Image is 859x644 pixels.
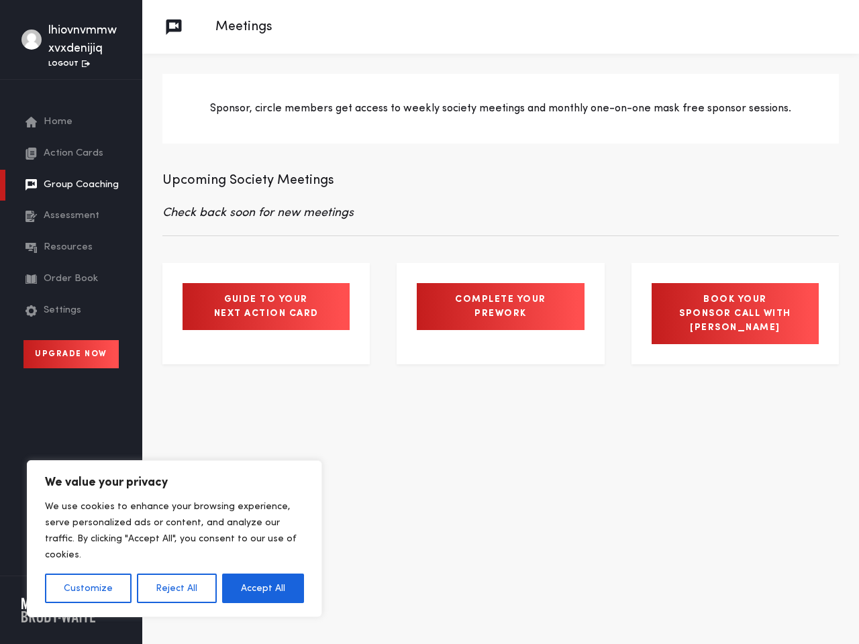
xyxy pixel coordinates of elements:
a: Group Coaching [26,170,122,201]
div: We value your privacy [27,460,322,617]
a: Upgrade Now [23,340,119,368]
a: Assessment [26,201,122,232]
a: Settings [26,295,122,327]
p: We use cookies to enhance your browsing experience, serve personalized ads or content, and analyz... [45,498,304,563]
a: Complete your Prework [417,283,584,330]
p: Upcoming Society Meetings [162,170,839,191]
p: We value your privacy [45,474,304,490]
a: Logout [48,60,90,67]
a: Resources [26,232,122,264]
p: Sponsor, circle members get access to weekly society meetings and monthly one-on-one mask free sp... [189,101,812,117]
span: Settings [44,303,81,319]
button: Reject All [137,574,216,603]
p: Meetings [202,17,272,37]
span: Home [44,115,72,130]
a: Order Book [26,264,122,295]
span: Resources [44,240,93,256]
a: Home [26,107,122,138]
button: Customize [45,574,132,603]
span: Assessment [44,209,99,224]
button: Accept All [222,574,304,603]
a: Action Cards [26,138,122,170]
div: lhiovnvmmw xvxdenijiq [48,21,121,58]
span: Group Coaching [44,178,119,193]
span: Order Book [44,272,98,287]
a: Guide to your next Action Card [183,283,350,330]
span: Action Cards [44,146,103,162]
a: Book your Sponsor call with [PERSON_NAME] [652,283,819,344]
em: Check back soon for new meetings [162,207,354,219]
